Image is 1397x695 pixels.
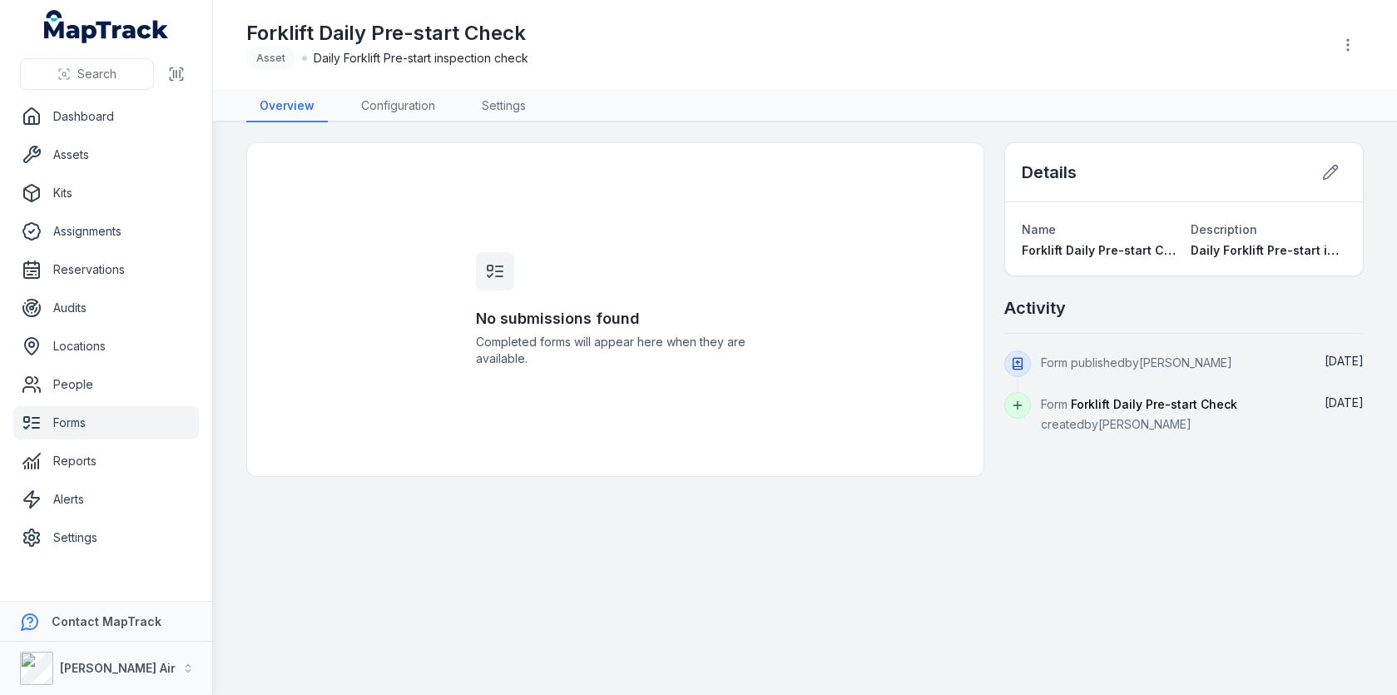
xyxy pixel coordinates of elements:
a: Alerts [13,483,199,516]
h2: Activity [1004,296,1066,320]
strong: [PERSON_NAME] Air [60,661,176,675]
a: Overview [246,91,328,122]
span: Name [1022,222,1056,236]
a: Audits [13,291,199,325]
h3: No submissions found [476,307,755,330]
strong: Contact MapTrack [52,614,161,628]
a: Settings [13,521,199,554]
a: Forms [13,406,199,439]
h1: Forklift Daily Pre-start Check [246,20,528,47]
span: [DATE] [1325,395,1364,410]
a: Assets [13,138,199,171]
a: Settings [468,91,539,122]
span: [DATE] [1325,354,1364,368]
time: 18/08/2025, 11:37:25 am [1325,395,1364,410]
span: Form published by [PERSON_NAME] [1041,355,1232,370]
a: Reports [13,444,199,478]
a: MapTrack [44,10,169,43]
span: Forklift Daily Pre-start Check [1071,397,1237,411]
h2: Details [1022,161,1077,184]
a: Assignments [13,215,199,248]
a: Reservations [13,253,199,286]
span: Search [77,66,116,82]
button: Search [20,58,154,90]
span: Form created by [PERSON_NAME] [1041,397,1237,431]
span: Daily Forklift Pre-start inspection check [314,50,528,67]
a: Configuration [348,91,448,122]
a: Dashboard [13,100,199,133]
a: Kits [13,176,199,210]
a: Locations [13,330,199,363]
span: Completed forms will appear here when they are available. [476,334,755,367]
time: 18/08/2025, 11:40:49 am [1325,354,1364,368]
a: People [13,368,199,401]
span: Forklift Daily Pre-start Check [1022,243,1193,257]
span: Description [1191,222,1257,236]
div: Asset [246,47,295,70]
